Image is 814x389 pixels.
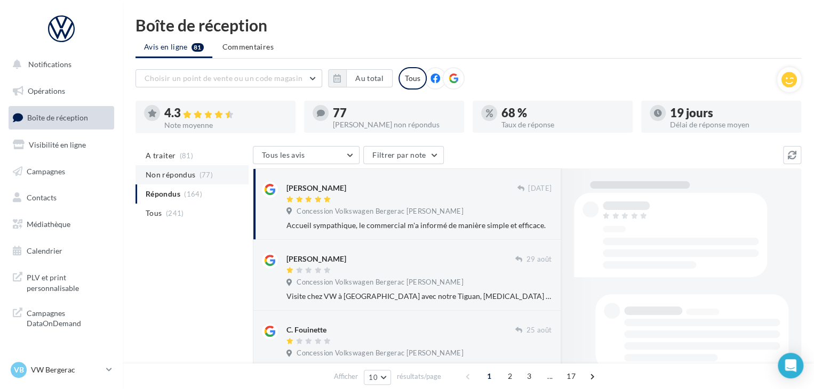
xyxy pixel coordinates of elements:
div: Open Intercom Messenger [778,353,803,378]
div: 77 [333,107,456,119]
span: Visibilité en ligne [29,140,86,149]
span: VB [14,364,24,375]
div: 4.3 [164,107,287,119]
span: 17 [562,368,580,385]
a: PLV et print personnalisable [6,266,116,297]
span: Médiathèque [27,220,70,229]
div: [PERSON_NAME] [286,183,346,193]
span: Opérations [28,86,65,95]
a: Contacts [6,187,116,209]
p: VW Bergerac [31,364,102,375]
span: Calendrier [27,246,62,255]
span: Notifications [28,60,71,69]
span: [DATE] [528,184,552,193]
a: Calendrier [6,240,116,262]
div: [PERSON_NAME] non répondus [333,121,456,128]
span: Contacts [27,193,57,202]
span: Tous [146,208,162,218]
span: 10 [369,373,378,382]
span: Boîte de réception [27,113,88,122]
div: Taux de réponse [501,121,624,128]
span: Campagnes [27,166,65,175]
span: PLV et print personnalisable [27,270,110,293]
div: Note moyenne [164,121,287,129]
a: Campagnes DataOnDemand [6,302,116,333]
span: Choisir un point de vente ou un code magasin [145,74,302,83]
button: Filtrer par note [363,146,444,164]
button: Tous les avis [253,146,360,164]
span: Campagnes DataOnDemand [27,306,110,329]
a: VB VW Bergerac [9,360,114,380]
span: Afficher [334,371,358,382]
span: 1 [481,368,498,385]
span: (77) [199,171,213,179]
div: Boîte de réception [135,17,801,33]
div: Délai de réponse moyen [670,121,793,128]
span: Concession Volkswagen Bergerac [PERSON_NAME] [297,349,463,358]
a: Campagnes [6,160,116,183]
span: 2 [501,368,518,385]
span: 25 août [526,326,552,335]
div: C. Fouinette [286,325,326,335]
a: Opérations [6,80,116,102]
span: Concession Volkswagen Bergerac [PERSON_NAME] [297,278,463,287]
span: 29 août [526,255,552,264]
button: 10 [364,370,391,385]
a: Boîte de réception [6,106,116,129]
div: Une étoile parce que l'on ne peut pas mettre moins. La secrétaire de l'accueil est décidément pas... [286,362,552,372]
span: A traiter [146,150,175,161]
span: ... [541,368,558,385]
span: Commentaires [222,42,274,51]
span: Tous les avis [262,150,305,159]
span: résultats/page [397,371,441,382]
span: (81) [180,151,193,160]
div: Visite chez VW à [GEOGRAPHIC_DATA] avec notre Tiguan, [MEDICAL_DATA] arrière provenant du différe... [286,291,552,302]
span: Non répondus [146,169,195,180]
button: Au total [328,69,393,87]
button: Au total [346,69,393,87]
div: Accueil sympathique, le commercial m'a informé de manière simple et efficace. [286,220,552,231]
a: Médiathèque [6,213,116,236]
span: 3 [521,368,538,385]
div: [PERSON_NAME] [286,254,346,264]
span: Concession Volkswagen Bergerac [PERSON_NAME] [297,207,463,216]
div: 19 jours [670,107,793,119]
button: Notifications [6,53,112,76]
span: (241) [166,209,184,217]
div: 68 % [501,107,624,119]
a: Visibilité en ligne [6,134,116,156]
div: Tous [398,67,427,90]
button: Choisir un point de vente ou un code magasin [135,69,322,87]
